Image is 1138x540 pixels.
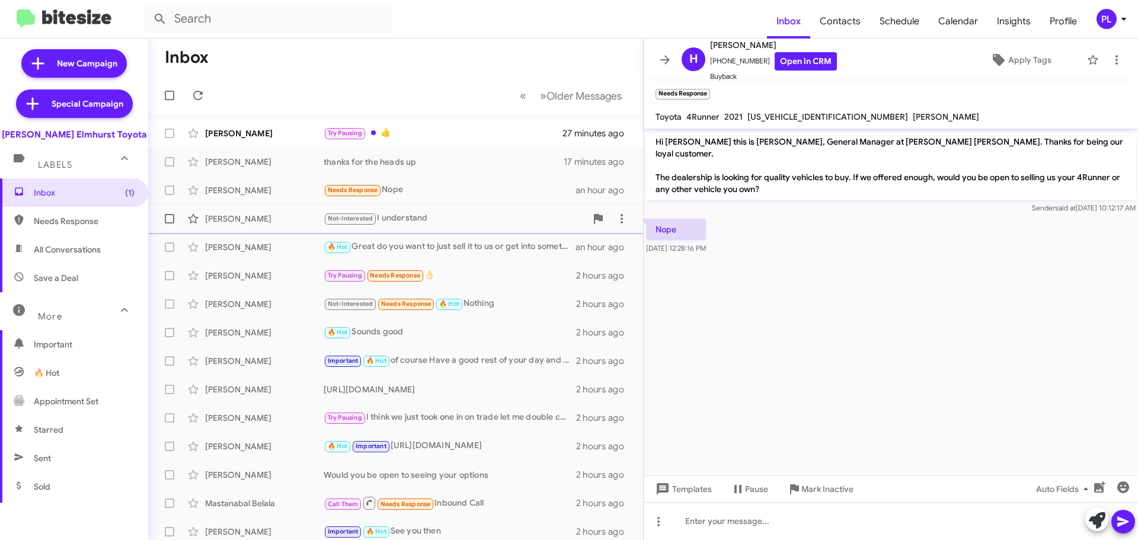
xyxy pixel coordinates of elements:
[34,481,50,493] span: Sold
[870,4,929,39] a: Schedule
[929,4,987,39] a: Calendar
[801,478,853,500] span: Mark Inactive
[34,367,59,379] span: 🔥 Hot
[513,84,533,108] button: Previous
[34,187,135,199] span: Inbox
[1040,4,1086,39] a: Profile
[205,469,324,481] div: [PERSON_NAME]
[721,478,778,500] button: Pause
[2,129,146,140] div: [PERSON_NAME] Elmhurst Toyota
[1027,478,1102,500] button: Auto Fields
[328,328,348,336] span: 🔥 Hot
[324,240,576,254] div: Great do you want to just sell it to us or get into something else Are the miles accurate
[324,183,576,197] div: Nope
[576,497,634,509] div: 2 hours ago
[689,50,698,69] span: H
[747,111,908,122] span: [US_VEHICLE_IDENTIFICATION_NUMBER]
[205,156,324,168] div: [PERSON_NAME]
[810,4,870,39] a: Contacts
[576,412,634,424] div: 2 hours ago
[205,497,324,509] div: Mastanabal Belala
[576,298,634,310] div: 2 hours ago
[205,355,324,367] div: [PERSON_NAME]
[710,71,837,82] span: Buyback
[328,300,373,308] span: Not-Interested
[653,478,712,500] span: Templates
[324,354,576,368] div: of course Have a good rest of your day and speak soon
[21,49,127,78] a: New Campaign
[205,327,324,338] div: [PERSON_NAME]
[38,159,72,170] span: Labels
[576,355,634,367] div: 2 hours ago
[205,270,324,282] div: [PERSON_NAME]
[328,129,362,137] span: Try Pausing
[576,184,634,196] div: an hour ago
[366,357,386,365] span: 🔥 Hot
[576,384,634,395] div: 2 hours ago
[324,469,576,481] div: Would you be open to seeing your options
[1036,478,1093,500] span: Auto Fields
[205,384,324,395] div: [PERSON_NAME]
[710,38,837,52] span: [PERSON_NAME]
[34,272,78,284] span: Save a Deal
[34,244,101,255] span: All Conversations
[564,156,634,168] div: 17 minutes ago
[745,478,768,500] span: Pause
[165,48,209,67] h1: Inbox
[205,440,324,452] div: [PERSON_NAME]
[324,269,576,282] div: 👌
[324,496,576,510] div: Inbound Call
[1032,203,1136,212] span: Sender [DATE] 10:12:17 AM
[656,89,710,100] small: Needs Response
[324,384,576,395] div: [URL][DOMAIN_NAME]
[710,52,837,71] span: [PHONE_NUMBER]
[656,111,682,122] span: Toyota
[38,311,62,322] span: More
[366,528,386,535] span: 🔥 Hot
[546,90,622,103] span: Older Messages
[324,325,576,339] div: Sounds good
[724,111,743,122] span: 2021
[913,111,979,122] span: [PERSON_NAME]
[513,84,629,108] nav: Page navigation example
[646,244,706,253] span: [DATE] 12:28:16 PM
[576,241,634,253] div: an hour ago
[987,4,1040,39] a: Insights
[328,243,348,251] span: 🔥 Hot
[646,131,1136,200] p: Hi [PERSON_NAME] this is [PERSON_NAME], General Manager at [PERSON_NAME] [PERSON_NAME]. Thanks fo...
[34,338,135,350] span: Important
[328,271,362,279] span: Try Pausing
[328,186,378,194] span: Needs Response
[328,500,359,508] span: Call Them
[205,184,324,196] div: [PERSON_NAME]
[767,4,810,39] a: Inbox
[125,187,135,199] span: (1)
[205,526,324,538] div: [PERSON_NAME]
[52,98,123,110] span: Special Campaign
[1086,9,1125,29] button: PL
[646,219,706,240] p: Nope
[381,500,431,508] span: Needs Response
[1055,203,1076,212] span: said at
[328,357,359,365] span: Important
[778,478,863,500] button: Mark Inactive
[34,424,63,436] span: Starred
[143,5,392,33] input: Search
[775,52,837,71] a: Open in CRM
[205,127,324,139] div: [PERSON_NAME]
[576,270,634,282] div: 2 hours ago
[205,213,324,225] div: [PERSON_NAME]
[324,212,586,225] div: I understand
[34,452,51,464] span: Sent
[644,478,721,500] button: Templates
[356,442,386,450] span: Important
[34,215,135,227] span: Needs Response
[205,241,324,253] div: [PERSON_NAME]
[960,49,1081,71] button: Apply Tags
[576,440,634,452] div: 2 hours ago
